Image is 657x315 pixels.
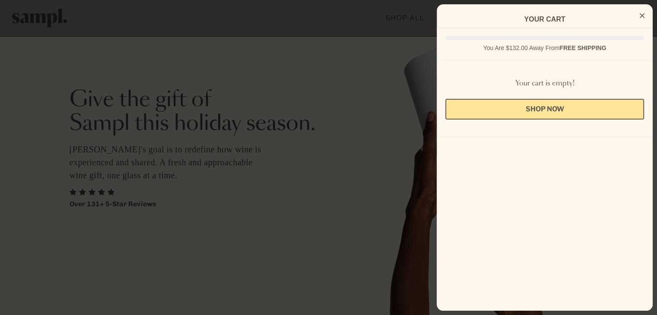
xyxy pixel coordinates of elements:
a: Shop Now [445,99,644,120]
h2: Your Cart [445,15,644,23]
div: You are $132.00 away from [445,44,644,52]
b: FREE SHIPPING [559,44,606,51]
button: Close Cart [635,9,648,22]
h4: Your cart is empty! [445,78,644,88]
